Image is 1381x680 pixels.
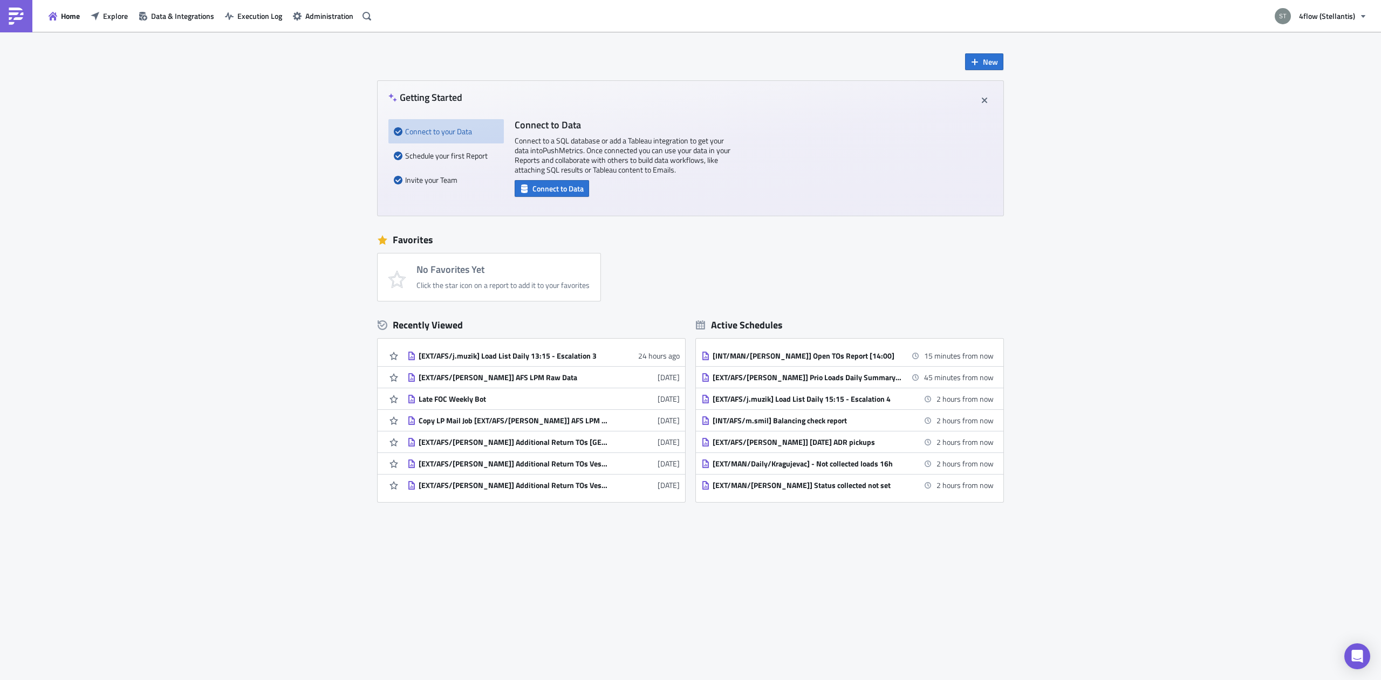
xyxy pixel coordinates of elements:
p: Connect to a SQL database or add a Tableau integration to get your data into PushMetrics . Once c... [515,136,730,175]
span: Execution Log [237,10,282,22]
time: 2025-09-11 15:30 [936,415,994,426]
div: Recently Viewed [378,317,685,333]
time: 2025-09-11 14:00 [924,350,994,361]
time: 2025-09-11 15:15 [936,393,994,404]
time: 2025-09-09T09:58:47Z [658,415,680,426]
div: Schedule your first Report [394,143,498,168]
span: Home [61,10,80,22]
time: 2025-09-11 16:00 [936,479,994,491]
button: Home [43,8,85,24]
div: [EXT/AFS/[PERSON_NAME]] Additional Return TOs Vesoul (FR Hubs) [419,459,607,469]
div: Invite your Team [394,168,498,192]
div: [EXT/MAN/[PERSON_NAME]] Status collected not set [713,480,901,490]
button: New [965,53,1003,70]
a: [EXT/AFS/[PERSON_NAME]] [DATE] ADR pickups2 hours from now [701,431,994,452]
div: [EXT/MAN/Daily/Kragujevac] - Not collected loads 16h [713,459,901,469]
a: [EXT/MAN/Daily/Kragujevac] - Not collected loads 16h2 hours from now [701,453,994,474]
div: Connect to your Data [394,119,498,143]
h4: Getting Started [388,92,462,103]
a: [EXT/AFS/j.muzik] Load List Daily 15:15 - Escalation 42 hours from now [701,388,994,409]
div: [INT/MAN/[PERSON_NAME]] Open TOs Report [14:00] [713,351,901,361]
span: New [983,56,998,67]
a: Copy LP Mail Job [EXT/AFS/[PERSON_NAME]] AFS LPM Raw Data[DATE] [407,410,680,431]
button: Data & Integrations [133,8,220,24]
a: [EXT/AFS/[PERSON_NAME]] Additional Return TOs Vesoul (EU Hubs)[DATE] [407,475,680,496]
a: [EXT/AFS/j.muzik] Load List Daily 13:15 - Escalation 324 hours ago [407,345,680,366]
button: Connect to Data [515,180,589,197]
a: [EXT/MAN/[PERSON_NAME]] Status collected not set2 hours from now [701,475,994,496]
span: Administration [305,10,353,22]
div: Favorites [378,232,1003,248]
button: 4flow (Stellantis) [1268,4,1373,28]
time: 2025-09-09T11:29:06Z [658,393,680,404]
h4: No Favorites Yet [416,264,590,275]
button: Administration [288,8,359,24]
div: Open Intercom Messenger [1344,643,1370,669]
a: [EXT/AFS/[PERSON_NAME]] Additional Return TOs Vesoul (FR Hubs)[DATE] [407,453,680,474]
div: [EXT/AFS/j.muzik] Load List Daily 15:15 - Escalation 4 [713,394,901,404]
time: 2025-09-11 16:00 [936,436,994,448]
time: 2025-09-09T09:54:39Z [658,436,680,448]
span: Explore [103,10,128,22]
time: 2025-09-10T12:01:01Z [638,350,680,361]
img: PushMetrics [8,8,25,25]
div: Click the star icon on a report to add it to your favorites [416,280,590,290]
div: [EXT/AFS/[PERSON_NAME]] Additional Return TOs Vesoul (EU Hubs) [419,480,607,490]
a: [EXT/AFS/[PERSON_NAME]] Prio Loads Daily Summary 14:3045 minutes from now [701,367,994,388]
span: 4flow (Stellantis) [1299,10,1355,22]
time: 2025-09-09T13:18:43Z [658,372,680,383]
a: [EXT/AFS/[PERSON_NAME]] AFS LPM Raw Data[DATE] [407,367,680,388]
div: Copy LP Mail Job [EXT/AFS/[PERSON_NAME]] AFS LPM Raw Data [419,416,607,425]
div: Late FOC Weekly Bot [419,394,607,404]
time: 2025-09-11 16:00 [936,458,994,469]
img: Avatar [1274,7,1292,25]
div: Active Schedules [696,319,783,331]
div: [INT/AFS/m.smil] Balancing check report [713,416,901,425]
button: Execution Log [220,8,288,24]
div: [EXT/AFS/[PERSON_NAME]] [DATE] ADR pickups [713,437,901,447]
div: [EXT/AFS/[PERSON_NAME]] Prio Loads Daily Summary 14:30 [713,373,901,382]
time: 2025-09-09T09:53:33Z [658,479,680,491]
time: 2025-09-11 14:30 [924,372,994,383]
a: [INT/AFS/m.smil] Balancing check report2 hours from now [701,410,994,431]
time: 2025-09-09T09:54:14Z [658,458,680,469]
a: Late FOC Weekly Bot[DATE] [407,388,680,409]
button: Explore [85,8,133,24]
span: Data & Integrations [151,10,214,22]
a: Connect to Data [515,182,589,193]
div: [EXT/AFS/[PERSON_NAME]] Additional Return TOs [GEOGRAPHIC_DATA] [419,437,607,447]
div: [EXT/AFS/[PERSON_NAME]] AFS LPM Raw Data [419,373,607,382]
h4: Connect to Data [515,119,730,130]
a: [INT/MAN/[PERSON_NAME]] Open TOs Report [14:00]15 minutes from now [701,345,994,366]
a: [EXT/AFS/[PERSON_NAME]] Additional Return TOs [GEOGRAPHIC_DATA][DATE] [407,431,680,452]
span: Connect to Data [532,183,584,194]
div: [EXT/AFS/j.muzik] Load List Daily 13:15 - Escalation 3 [419,351,607,361]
